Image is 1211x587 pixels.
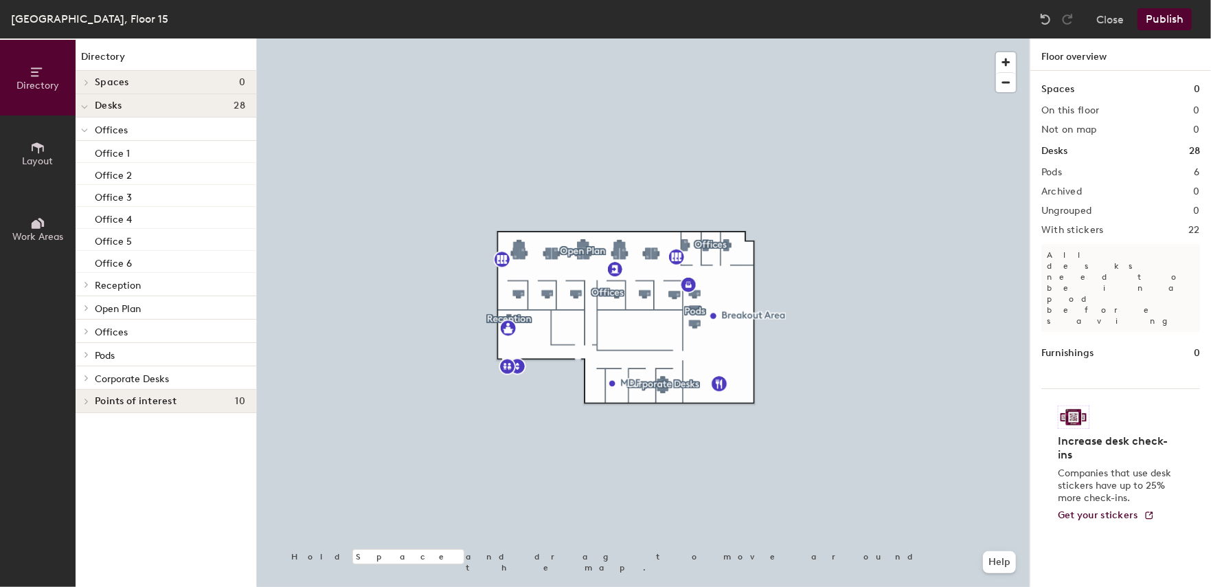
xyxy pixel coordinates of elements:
[76,49,256,71] h1: Directory
[95,232,132,247] p: Office 5
[1041,124,1097,135] h2: Not on map
[95,100,122,111] span: Desks
[1039,12,1052,26] img: Undo
[95,144,130,159] p: Office 1
[95,350,115,362] span: Pods
[1041,244,1200,332] p: All desks need to be in a pod before saving
[1061,12,1074,26] img: Redo
[16,80,59,91] span: Directory
[1195,167,1200,178] h2: 6
[234,100,245,111] span: 28
[95,373,169,385] span: Corporate Desks
[1041,82,1074,97] h1: Spaces
[95,396,177,407] span: Points of interest
[95,188,132,203] p: Office 3
[1041,225,1104,236] h2: With stickers
[1058,406,1089,429] img: Sticker logo
[1058,467,1175,505] p: Companies that use desk stickers have up to 25% more check-ins.
[1041,105,1100,116] h2: On this floor
[95,210,132,225] p: Office 4
[95,303,141,315] span: Open Plan
[1188,225,1200,236] h2: 22
[1041,206,1092,217] h2: Ungrouped
[1041,144,1067,159] h1: Desks
[95,77,129,88] span: Spaces
[11,10,168,27] div: [GEOGRAPHIC_DATA], Floor 15
[95,124,128,136] span: Offices
[95,326,128,338] span: Offices
[1194,82,1200,97] h1: 0
[1058,509,1138,521] span: Get your stickers
[235,396,245,407] span: 10
[1030,38,1211,71] h1: Floor overview
[1041,346,1094,361] h1: Furnishings
[1194,124,1200,135] h2: 0
[1194,206,1200,217] h2: 0
[983,551,1016,573] button: Help
[23,155,54,167] span: Layout
[1041,167,1062,178] h2: Pods
[95,280,141,291] span: Reception
[1041,186,1082,197] h2: Archived
[95,166,132,181] p: Office 2
[1138,8,1192,30] button: Publish
[1189,144,1200,159] h1: 28
[239,77,245,88] span: 0
[1194,186,1200,197] h2: 0
[12,231,63,243] span: Work Areas
[1194,346,1200,361] h1: 0
[1058,434,1175,462] h4: Increase desk check-ins
[1194,105,1200,116] h2: 0
[1096,8,1124,30] button: Close
[95,254,132,269] p: Office 6
[1058,510,1155,522] a: Get your stickers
